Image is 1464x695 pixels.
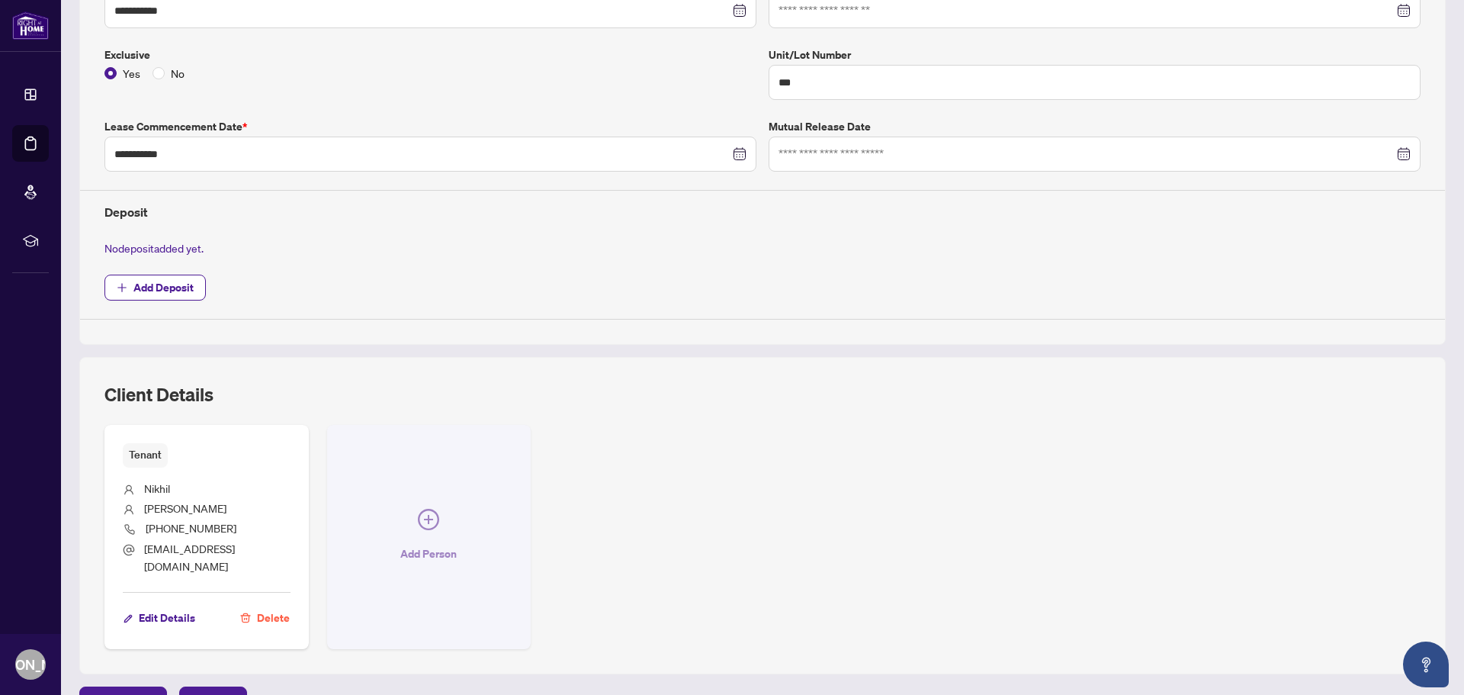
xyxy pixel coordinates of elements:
[257,606,290,630] span: Delete
[104,47,756,63] label: Exclusive
[1403,642,1449,687] button: Open asap
[146,521,236,535] span: [PHONE_NUMBER]
[104,118,756,135] label: Lease Commencement Date
[117,65,146,82] span: Yes
[12,11,49,40] img: logo
[104,241,204,255] span: No deposit added yet.
[769,118,1421,135] label: Mutual Release Date
[418,509,439,530] span: plus-circle
[104,382,213,407] h2: Client Details
[104,275,206,301] button: Add Deposit
[144,542,235,573] span: [EMAIL_ADDRESS][DOMAIN_NAME]
[144,501,226,515] span: [PERSON_NAME]
[123,605,196,631] button: Edit Details
[327,425,531,649] button: Add Person
[117,282,127,293] span: plus
[139,606,195,630] span: Edit Details
[400,542,457,566] span: Add Person
[104,203,1421,221] h4: Deposit
[769,47,1421,63] label: Unit/Lot Number
[123,443,168,467] span: Tenant
[144,481,170,495] span: Nikhil
[239,605,291,631] button: Delete
[165,65,191,82] span: No
[133,275,194,300] span: Add Deposit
